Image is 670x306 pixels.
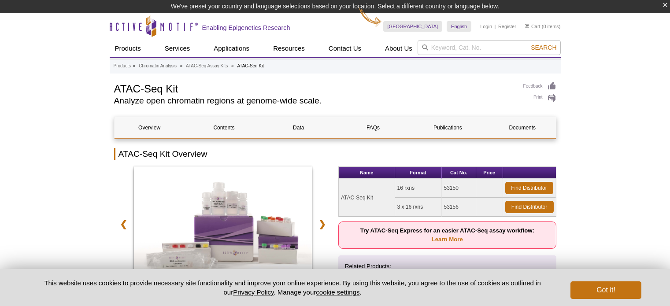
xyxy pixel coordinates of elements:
[268,40,310,57] a: Resources
[432,236,463,243] a: Learn More
[313,214,332,234] a: ❯
[442,167,476,179] th: Cat No.
[180,63,183,68] li: »
[186,62,228,70] a: ATAC-Seq Assay Kits
[263,117,333,138] a: Data
[233,288,274,296] a: Privacy Policy
[413,117,483,138] a: Publications
[523,81,556,91] a: Feedback
[133,63,136,68] li: »
[395,179,442,198] td: 16 rxns
[523,93,556,103] a: Print
[231,63,234,68] li: »
[345,262,550,271] p: Related Products:
[480,23,492,29] a: Login
[114,97,515,105] h2: Analyze open chromatin regions at genome-wide scale.
[237,63,264,68] li: ATAC-Seq Kit
[189,117,259,138] a: Contents
[395,198,442,217] td: 3 x 16 rxns
[418,40,561,55] input: Keyword, Cat. No.
[505,201,554,213] a: Find Distributor
[114,81,515,95] h1: ATAC-Seq Kit
[316,288,359,296] button: cookie settings
[505,182,553,194] a: Find Distributor
[202,24,290,32] h2: Enabling Epigenetics Research
[442,179,476,198] td: 53150
[338,117,408,138] a: FAQs
[208,40,255,57] a: Applications
[495,21,496,32] li: |
[114,214,133,234] a: ❮
[528,44,559,52] button: Search
[159,40,196,57] a: Services
[498,23,516,29] a: Register
[531,44,556,51] span: Search
[359,7,382,27] img: Change Here
[339,179,395,217] td: ATAC-Seq Kit
[114,62,131,70] a: Products
[339,167,395,179] th: Name
[570,281,641,299] button: Got it!
[525,23,540,29] a: Cart
[442,198,476,217] td: 53156
[134,166,312,285] img: ATAC-Seq Kit
[525,24,529,28] img: Your Cart
[29,278,556,297] p: This website uses cookies to provide necessary site functionality and improve your online experie...
[110,40,146,57] a: Products
[525,21,561,32] li: (0 items)
[447,21,471,32] a: English
[380,40,418,57] a: About Us
[487,117,557,138] a: Documents
[114,148,556,160] h2: ATAC-Seq Kit Overview
[395,167,442,179] th: Format
[115,117,185,138] a: Overview
[476,167,503,179] th: Price
[134,166,312,288] a: ATAC-Seq Kit
[383,21,443,32] a: [GEOGRAPHIC_DATA]
[360,227,534,243] strong: Try ATAC-Seq Express for an easier ATAC-Seq assay workflow:
[323,40,366,57] a: Contact Us
[139,62,177,70] a: Chromatin Analysis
